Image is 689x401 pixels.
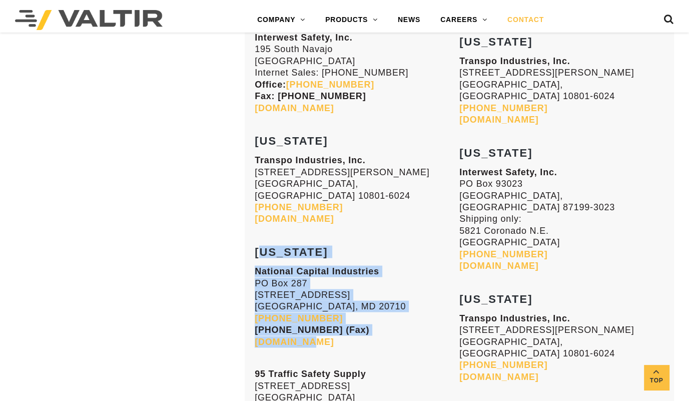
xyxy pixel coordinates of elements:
[255,155,365,165] strong: Transpo Industries, Inc.
[459,103,547,113] a: [PHONE_NUMBER]
[286,79,374,89] a: [PHONE_NUMBER]
[255,245,328,258] strong: [US_STATE]
[255,213,334,223] a: [DOMAIN_NAME]
[255,324,369,334] strong: [PHONE_NUMBER] (Fax)
[255,154,459,224] p: [STREET_ADDRESS][PERSON_NAME] [GEOGRAPHIC_DATA], [GEOGRAPHIC_DATA] 10801-6024
[255,202,343,212] a: [PHONE_NUMBER]
[459,167,557,177] strong: Interwest Safety, Inc.
[255,79,374,89] strong: Office:
[255,103,334,113] a: [DOMAIN_NAME]
[315,10,388,30] a: PRODUCTS
[388,10,430,30] a: NEWS
[459,371,538,381] a: [DOMAIN_NAME]
[497,10,554,30] a: CONTACT
[255,336,334,346] a: [DOMAIN_NAME]
[644,365,669,390] a: Top
[255,32,352,42] strong: Interwest Safety, Inc.
[459,313,570,323] strong: Transpo Industries, Inc.
[459,359,547,369] a: [PHONE_NUMBER]
[459,55,664,125] p: [STREET_ADDRESS][PERSON_NAME] [GEOGRAPHIC_DATA], [GEOGRAPHIC_DATA] 10801-6024
[459,260,538,270] a: [DOMAIN_NAME]
[459,166,664,272] p: PO Box 93023 [GEOGRAPHIC_DATA], [GEOGRAPHIC_DATA] 87199-3023 Shipping only: 5821 Coronado N.E. [G...
[459,146,532,159] strong: [US_STATE]
[255,265,459,347] p: PO Box 287 [STREET_ADDRESS] [GEOGRAPHIC_DATA], MD 20710
[430,10,497,30] a: CAREERS
[459,292,532,305] strong: [US_STATE]
[644,375,669,386] span: Top
[255,266,379,276] strong: National Capital Industries
[459,114,538,124] a: [DOMAIN_NAME]
[255,91,366,101] strong: Fax: [PHONE_NUMBER]
[459,312,664,382] p: [STREET_ADDRESS][PERSON_NAME] [GEOGRAPHIC_DATA], [GEOGRAPHIC_DATA] 10801-6024
[459,249,547,259] a: [PHONE_NUMBER]
[255,32,459,114] p: 195 South Navajo [GEOGRAPHIC_DATA] Internet Sales: [PHONE_NUMBER]
[459,56,570,66] strong: Transpo Industries, Inc.
[255,313,343,323] a: [PHONE_NUMBER]
[247,10,315,30] a: COMPANY
[255,368,366,378] strong: 95 Traffic Safety Supply
[459,35,532,48] strong: [US_STATE]
[255,134,328,147] strong: [US_STATE]
[15,10,163,30] img: Valtir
